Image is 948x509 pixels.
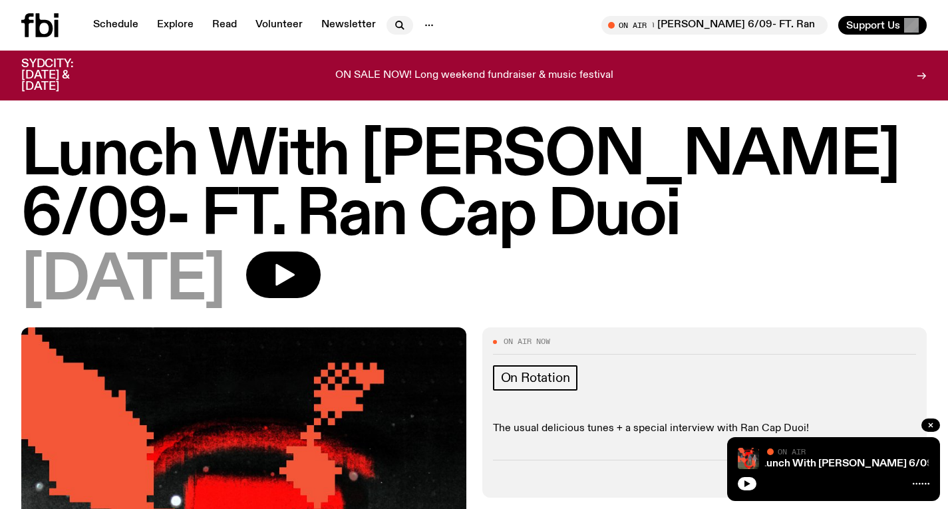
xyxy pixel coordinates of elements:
[335,70,613,82] p: ON SALE NOW! Long weekend fundraiser & music festival
[21,252,225,311] span: [DATE]
[846,19,900,31] span: Support Us
[504,338,550,345] span: On Air Now
[149,16,202,35] a: Explore
[204,16,245,35] a: Read
[601,16,828,35] button: On AirLunch With [PERSON_NAME] 6/09- FT. Ran Cap Duoi
[85,16,146,35] a: Schedule
[21,126,927,246] h1: Lunch With [PERSON_NAME] 6/09- FT. Ran Cap Duoi
[21,59,106,92] h3: SYDCITY: [DATE] & [DATE]
[838,16,927,35] button: Support Us
[778,447,806,456] span: On Air
[501,371,570,385] span: On Rotation
[493,423,917,435] p: The usual delicious tunes + a special interview with Ran Cap Duoi!
[313,16,384,35] a: Newsletter
[247,16,311,35] a: Volunteer
[493,365,578,391] a: On Rotation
